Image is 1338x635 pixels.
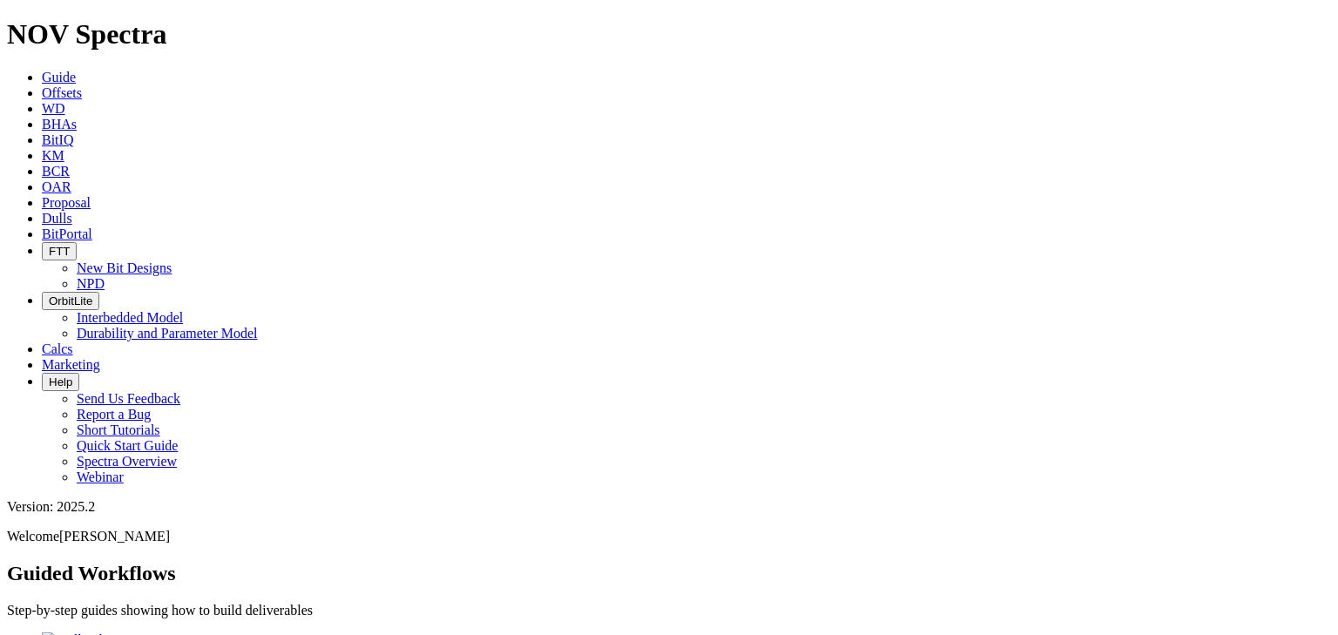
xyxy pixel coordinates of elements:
[77,407,151,422] a: Report a Bug
[42,226,92,241] a: BitPortal
[42,195,91,210] a: Proposal
[42,242,77,260] button: FTT
[42,164,70,179] a: BCR
[7,499,1331,515] div: Version: 2025.2
[49,375,72,388] span: Help
[7,562,1331,585] h2: Guided Workflows
[42,85,82,100] a: Offsets
[77,391,180,406] a: Send Us Feedback
[49,294,92,307] span: OrbitLite
[7,18,1331,51] h1: NOV Spectra
[59,529,170,544] span: [PERSON_NAME]
[42,117,77,132] a: BHAs
[49,245,70,258] span: FTT
[77,276,105,291] a: NPD
[42,70,76,84] a: Guide
[42,373,79,391] button: Help
[42,132,73,147] a: BitIQ
[7,529,1331,544] p: Welcome
[42,292,99,310] button: OrbitLite
[42,179,71,194] a: OAR
[77,260,172,275] a: New Bit Designs
[77,438,178,453] a: Quick Start Guide
[77,454,177,469] a: Spectra Overview
[77,310,183,325] a: Interbedded Model
[7,603,1331,618] p: Step-by-step guides showing how to build deliverables
[42,101,65,116] a: WD
[77,469,124,484] a: Webinar
[77,326,258,341] a: Durability and Parameter Model
[42,341,73,356] a: Calcs
[77,422,160,437] a: Short Tutorials
[42,148,64,163] a: KM
[42,357,100,372] a: Marketing
[42,211,72,226] a: Dulls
